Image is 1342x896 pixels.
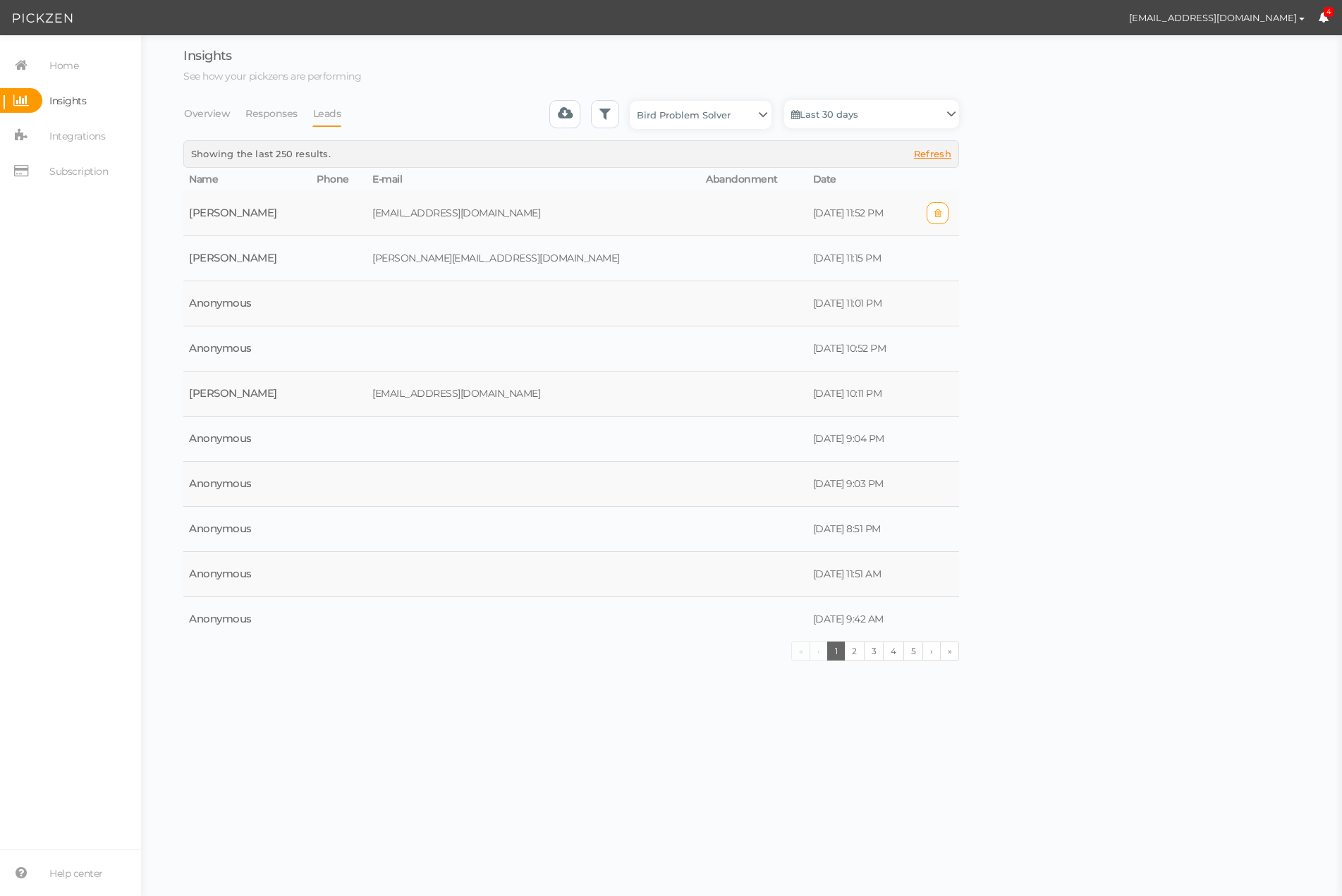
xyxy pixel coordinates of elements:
[807,597,916,642] td: [DATE] 9:42 AM
[49,90,86,112] span: Insights
[940,642,960,661] a: »
[183,552,311,597] td: Anonymous
[13,10,73,27] img: Pickzen logo
[784,100,959,128] a: Last 30 days
[914,148,951,159] span: Refresh
[807,507,916,552] td: [DATE] 8:51 PM
[807,236,916,281] td: [DATE] 11:15 PM
[367,191,700,236] td: [EMAIL_ADDRESS][DOMAIN_NAME]
[183,236,959,281] tr: [PERSON_NAME] [PERSON_NAME][EMAIL_ADDRESS][DOMAIN_NAME] [DATE] 11:15 PM
[183,100,231,127] a: Overview
[1129,12,1297,23] span: [EMAIL_ADDRESS][DOMAIN_NAME]
[189,173,218,185] span: Name
[183,48,231,63] span: Insights
[807,191,916,236] td: [DATE] 11:52 PM
[312,100,356,127] li: Leads
[706,173,778,185] span: Abandonment
[183,70,361,82] span: See how your pickzens are performing
[183,326,311,372] td: Anonymous
[183,597,959,642] tr: Anonymous [DATE] 9:42 AM
[813,173,836,185] span: Date
[183,191,311,236] td: [PERSON_NAME]
[1116,6,1318,30] button: [EMAIL_ADDRESS][DOMAIN_NAME]
[183,507,311,552] td: Anonymous
[1324,7,1334,18] span: 4
[312,100,342,127] a: Leads
[317,173,349,185] span: Phone
[183,236,311,281] td: [PERSON_NAME]
[245,100,312,127] li: Responses
[183,100,245,127] li: Overview
[807,552,916,597] td: [DATE] 11:51 AM
[49,160,108,183] span: Subscription
[49,862,103,885] span: Help center
[922,642,941,661] a: ›
[807,281,916,326] td: [DATE] 11:01 PM
[183,191,959,236] tr: [PERSON_NAME] [EMAIL_ADDRESS][DOMAIN_NAME] [DATE] 11:52 PM
[183,462,311,507] td: Anonymous
[183,507,959,552] tr: Anonymous [DATE] 8:51 PM
[903,642,924,661] a: 5
[183,372,311,417] td: [PERSON_NAME]
[183,417,959,462] tr: Anonymous [DATE] 9:04 PM
[807,326,916,372] td: [DATE] 10:52 PM
[827,642,846,661] a: 1
[49,54,78,77] span: Home
[807,417,916,462] td: [DATE] 9:04 PM
[183,372,959,417] tr: [PERSON_NAME] [EMAIL_ADDRESS][DOMAIN_NAME] [DATE] 10:11 PM
[183,417,311,462] td: Anonymous
[183,462,959,507] tr: Anonymous [DATE] 9:03 PM
[183,597,311,642] td: Anonymous
[183,281,311,326] td: Anonymous
[1091,6,1116,30] img: a4f8c230212a40d8b278f3fb126f1c3f
[183,326,959,372] tr: Anonymous [DATE] 10:52 PM
[372,173,402,185] span: E-mail
[807,372,916,417] td: [DATE] 10:11 PM
[49,125,105,147] span: Integrations
[183,552,959,597] tr: Anonymous [DATE] 11:51 AM
[883,642,904,661] a: 4
[191,148,331,159] span: Showing the last 250 results.
[367,236,700,281] td: [PERSON_NAME][EMAIL_ADDRESS][DOMAIN_NAME]
[183,281,959,326] tr: Anonymous [DATE] 11:01 PM
[367,372,700,417] td: [EMAIL_ADDRESS][DOMAIN_NAME]
[844,642,865,661] a: 2
[807,462,916,507] td: [DATE] 9:03 PM
[864,642,884,661] a: 3
[245,100,298,127] a: Responses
